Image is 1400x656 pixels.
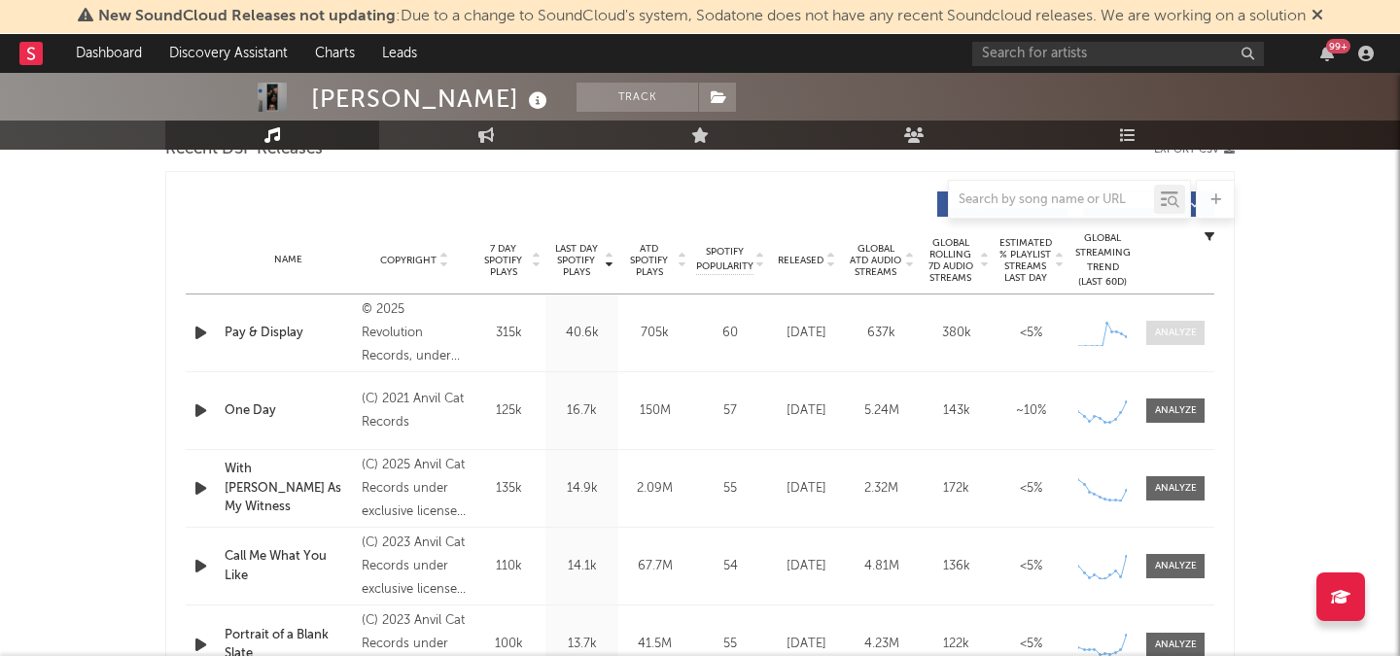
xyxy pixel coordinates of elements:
div: [DATE] [774,557,839,576]
div: [DATE] [774,479,839,499]
button: Export CSV [1154,144,1235,155]
div: 2.09M [623,479,686,499]
div: 54 [696,557,764,576]
a: Leads [368,34,431,73]
span: : Due to a change to SoundCloud's system, Sodatone does not have any recent Soundcloud releases. ... [98,9,1306,24]
div: ~ 10 % [998,401,1064,421]
div: 122k [924,635,989,654]
div: 16.7k [550,401,613,421]
span: ATD Spotify Plays [623,243,675,278]
div: 55 [696,479,764,499]
span: Last Day Spotify Plays [550,243,602,278]
div: <5% [998,635,1064,654]
div: [DATE] [774,401,839,421]
div: 100k [477,635,541,654]
div: <5% [998,479,1064,499]
a: Dashboard [62,34,156,73]
div: 4.23M [849,635,914,654]
div: (C) 2025 Anvil Cat Records under exclusive license to AWAL Recordings Ltd [362,454,468,524]
div: 705k [623,324,686,343]
a: Call Me What You Like [225,547,352,585]
a: Discovery Assistant [156,34,301,73]
a: With [PERSON_NAME] As My Witness [225,460,352,517]
span: New SoundCloud Releases not updating [98,9,396,24]
span: Estimated % Playlist Streams Last Day [998,237,1052,284]
a: One Day [225,401,352,421]
span: Released [778,255,823,266]
input: Search for artists [972,42,1264,66]
div: 2.32M [849,479,914,499]
div: [DATE] [774,635,839,654]
div: 14.1k [550,557,613,576]
div: [PERSON_NAME] [311,83,552,115]
div: <5% [998,324,1064,343]
div: (C) 2021 Anvil Cat Records [362,388,468,434]
div: Global Streaming Trend (Last 60D) [1073,231,1132,290]
div: 150M [623,401,686,421]
div: © 2025 Revolution Records, under exclusive license from Anvil Cat Records [362,298,468,368]
div: 135k [477,479,541,499]
div: 637k [849,324,914,343]
div: 125k [477,401,541,421]
a: Charts [301,34,368,73]
div: 99 + [1326,39,1350,53]
span: 7 Day Spotify Plays [477,243,529,278]
span: Spotify Popularity [696,245,753,274]
button: 99+ [1320,46,1334,61]
span: Dismiss [1312,9,1323,24]
div: 60 [696,324,764,343]
div: 55 [696,635,764,654]
div: 67.7M [623,557,686,576]
button: Track [577,83,698,112]
div: 136k [924,557,989,576]
div: <5% [998,557,1064,576]
div: [DATE] [774,324,839,343]
div: 13.7k [550,635,613,654]
div: 4.81M [849,557,914,576]
a: Pay & Display [225,324,352,343]
span: Global ATD Audio Streams [849,243,902,278]
div: 380k [924,324,989,343]
span: Recent DSP Releases [165,138,323,161]
div: (C) 2023 Anvil Cat Records under exclusive license to AWAL Recordings Ltd [362,532,468,602]
div: 110k [477,557,541,576]
div: 143k [924,401,989,421]
div: 172k [924,479,989,499]
span: Copyright [380,255,437,266]
div: 14.9k [550,479,613,499]
input: Search by song name or URL [949,192,1154,208]
div: Name [225,253,352,267]
div: 40.6k [550,324,613,343]
div: 5.24M [849,401,914,421]
div: 315k [477,324,541,343]
div: 57 [696,401,764,421]
div: 41.5M [623,635,686,654]
span: Global Rolling 7D Audio Streams [924,237,977,284]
